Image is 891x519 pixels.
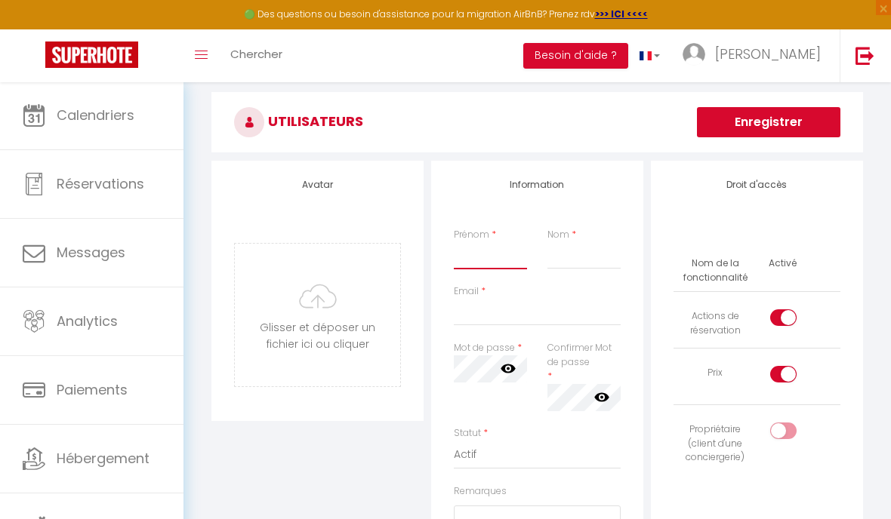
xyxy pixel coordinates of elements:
img: Super Booking [45,41,138,68]
button: Enregistrer [697,107,840,137]
th: Activé [763,250,803,277]
label: Remarques [454,484,507,499]
img: logout [856,46,874,65]
img: ... [683,43,705,66]
h4: Avatar [234,180,401,190]
span: Analytics [57,312,118,330]
a: >>> ICI <<<< [595,8,648,20]
h3: Utilisateurs [211,92,863,152]
label: Email [454,284,479,299]
th: Nom de la fonctionnalité [674,250,757,291]
span: Messages [57,243,125,262]
div: Prix [680,366,751,380]
label: Nom [547,228,569,242]
a: Chercher [219,29,294,82]
div: Propriétaire (client d'une conciergerie) [680,422,751,465]
h4: Information [454,180,621,190]
button: Besoin d'aide ? [523,43,628,69]
div: Actions de réservation [680,309,751,338]
span: [PERSON_NAME] [715,45,821,63]
label: Mot de passe [454,341,515,355]
h4: Droit d'accès [674,180,840,190]
span: Paiements [57,380,128,399]
a: ... [PERSON_NAME] [671,29,840,82]
span: Réservations [57,174,144,193]
label: Confirmer Mot de passe [547,341,621,370]
label: Statut [454,426,481,441]
span: Chercher [230,46,282,62]
label: Prénom [454,228,489,242]
span: Hébergement [57,449,150,468]
span: Calendriers [57,106,134,124]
